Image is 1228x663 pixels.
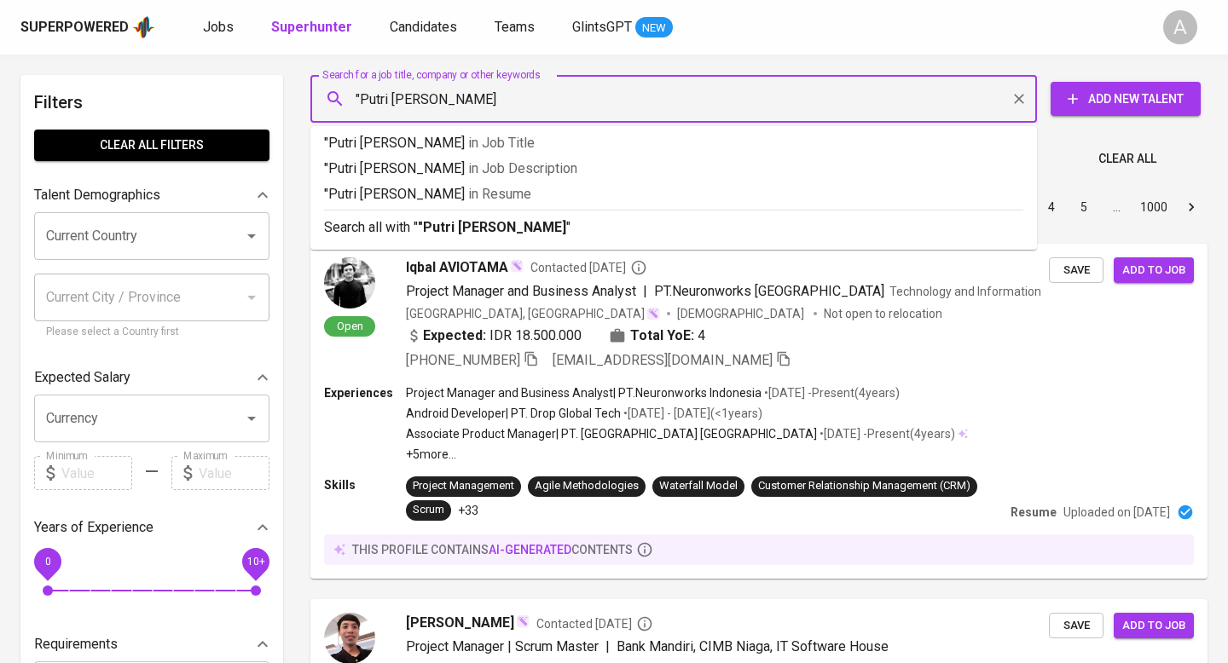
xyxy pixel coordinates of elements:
button: Go to page 4 [1038,193,1065,221]
div: Requirements [34,627,269,661]
span: Project Manager | Scrum Master [406,638,599,654]
p: this profile contains contents [352,541,633,558]
span: Teams [495,19,535,35]
span: Add New Talent [1064,89,1187,110]
button: Add New Talent [1051,82,1201,116]
button: Clear All filters [34,130,269,161]
img: magic_wand.svg [510,259,524,273]
div: Years of Experience [34,510,269,545]
nav: pagination navigation [906,193,1208,221]
p: Requirements [34,634,118,654]
span: [DEMOGRAPHIC_DATA] [677,305,807,322]
p: "Putri [PERSON_NAME] [324,184,1023,205]
b: "Putri [PERSON_NAME] [418,219,566,235]
img: app logo [132,14,155,40]
div: Talent Demographics [34,178,269,212]
p: Search all with " " [324,217,1023,238]
p: Not open to relocation [824,305,942,322]
button: Clear [1007,87,1031,111]
button: Open [240,224,264,248]
p: Talent Demographics [34,185,160,205]
img: 044413ab59a7abf2a03c83b806d215e7.jpg [324,257,375,308]
span: in Resume [468,186,531,202]
span: [PERSON_NAME] [406,613,514,633]
span: Open [330,319,370,333]
div: A [1163,10,1197,44]
b: Total YoE: [630,326,694,346]
a: GlintsGPT NEW [572,17,673,38]
span: | [605,637,610,657]
div: Expected Salary [34,360,269,395]
span: Add to job [1122,616,1185,636]
p: Android Developer | PT. Drop Global Tech [406,405,621,422]
span: 4 [698,326,705,346]
span: Contacted [DATE] [530,259,647,276]
span: Save [1057,261,1095,280]
span: [EMAIL_ADDRESS][DOMAIN_NAME] [553,352,773,368]
div: Scrum [413,502,444,518]
p: Experiences [324,384,406,401]
div: Project Management [413,478,514,494]
a: Superhunter [271,17,356,38]
p: Uploaded on [DATE] [1063,504,1170,521]
span: Save [1057,616,1095,636]
span: in Job Description [468,160,577,176]
a: Superpoweredapp logo [20,14,155,40]
span: Bank Mandiri, CIMB Niaga, IT Software House [617,638,889,654]
span: PT.Neuronworks [GEOGRAPHIC_DATA] [654,283,884,299]
p: "Putri [PERSON_NAME] [324,133,1023,153]
span: 0 [44,556,50,568]
a: OpenIqbal AVIOTAMAContacted [DATE]Project Manager and Business Analyst|PT.Neuronworks [GEOGRAPHIC... [310,244,1208,579]
span: Technology and Information [889,285,1041,298]
p: Years of Experience [34,517,153,538]
span: in Job Title [468,135,535,151]
p: • [DATE] - [DATE] ( <1 years ) [621,405,762,422]
span: Add to job [1122,261,1185,280]
a: Teams [495,17,538,38]
span: Iqbal AVIOTAMA [406,257,508,278]
input: Value [199,456,269,490]
svg: By Batam recruiter [630,259,647,276]
div: Agile Methodologies [535,478,639,494]
p: Resume [1011,504,1057,521]
span: 10+ [246,556,264,568]
span: Candidates [390,19,457,35]
div: … [1103,199,1130,216]
span: Jobs [203,19,234,35]
button: Save [1049,613,1103,639]
h6: Filters [34,89,269,116]
p: • [DATE] - Present ( 4 years ) [817,425,955,442]
p: Please select a Country first [46,324,258,341]
button: Go to next page [1178,193,1205,221]
p: Associate Product Manager | PT. [GEOGRAPHIC_DATA] [GEOGRAPHIC_DATA] [406,425,817,442]
p: Project Manager and Business Analyst | PT.Neuronworks Indonesia [406,384,762,401]
div: IDR 18.500.000 [406,326,582,346]
div: Waterfall Model [659,478,738,494]
div: Customer Relationship Management (CRM) [758,478,970,494]
span: Project Manager and Business Analyst [406,283,636,299]
button: Open [240,406,264,430]
p: Expected Salary [34,367,130,388]
span: [PHONE_NUMBER] [406,352,520,368]
p: Skills [324,476,406,493]
img: magic_wand.svg [516,614,530,628]
div: Superpowered [20,18,129,37]
span: Clear All [1098,148,1156,170]
a: Jobs [203,17,237,38]
button: Add to job [1114,257,1194,284]
p: +5 more ... [406,446,968,463]
span: Clear All filters [48,135,256,156]
span: AI-generated [489,543,571,556]
p: "Putri [PERSON_NAME] [324,159,1023,179]
a: Candidates [390,17,460,38]
button: Go to page 1000 [1135,193,1173,221]
span: GlintsGPT [572,19,632,35]
img: magic_wand.svg [646,307,660,320]
span: NEW [635,20,673,37]
p: +33 [458,502,478,519]
button: Add to job [1114,613,1194,639]
svg: By Batam recruiter [636,615,653,632]
input: Value [61,456,132,490]
span: Contacted [DATE] [536,615,653,632]
b: Superhunter [271,19,352,35]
